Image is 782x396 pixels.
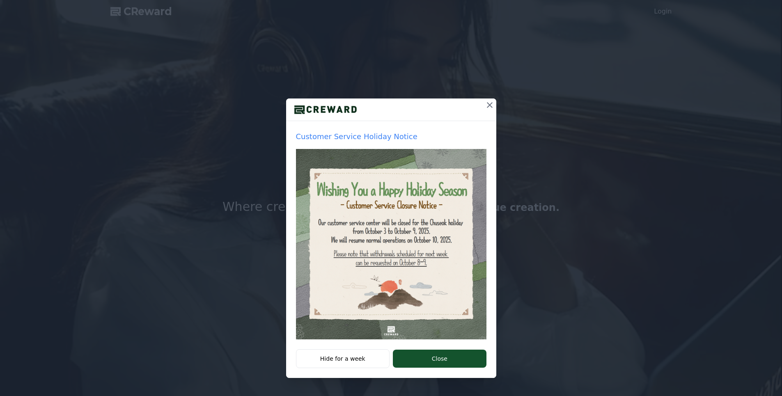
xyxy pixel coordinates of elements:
[286,103,365,116] img: logo
[393,350,486,368] button: Close
[296,149,486,339] img: popup thumbnail
[296,349,390,368] button: Hide for a week
[296,131,486,339] a: Customer Service Holiday Notice
[296,131,486,142] p: Customer Service Holiday Notice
